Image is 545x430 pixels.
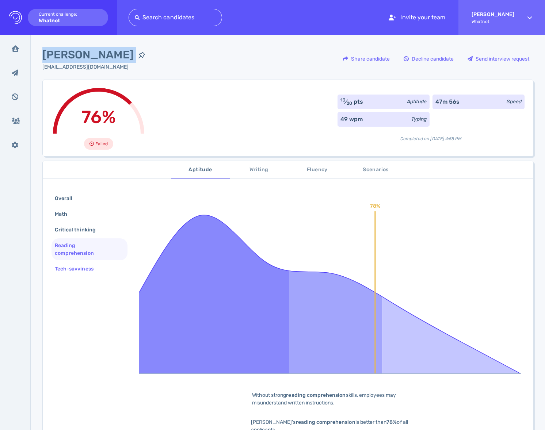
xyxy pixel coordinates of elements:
strong: [PERSON_NAME] [472,11,514,18]
div: Without strong skills, employees may misunderstand written instructions. [241,391,423,407]
div: Send interview request [464,50,533,67]
div: 49 wpm [340,115,363,124]
button: Share candidate [339,50,394,68]
span: Scenarios [351,165,401,174]
div: ⁄ pts [340,97,363,106]
div: Completed on [DATE] 4:55 PM [338,130,525,142]
span: Whatnot [472,19,514,24]
div: Math [53,209,76,219]
div: Critical thinking [53,224,104,235]
b: reading comprehension [296,419,355,425]
span: Writing [234,165,284,174]
div: Decline candidate [400,50,457,67]
span: 76% [81,107,115,127]
button: Decline candidate [400,50,458,68]
div: Typing [411,115,427,123]
div: Aptitude [407,98,427,105]
sub: 20 [347,101,352,106]
div: Share candidate [339,50,393,67]
div: 47m 56s [435,97,460,106]
b: reading comprehension [286,392,346,398]
span: Aptitude [176,165,225,174]
b: 78% [386,419,397,425]
button: Send interview request [464,50,533,68]
div: Speed [507,98,522,105]
span: Failed [95,139,108,148]
div: Reading comprehension [53,240,120,258]
sup: 13 [340,97,346,103]
div: Tech-savviness [53,264,102,274]
div: Overall [53,193,81,204]
text: 78% [370,203,380,209]
span: Fluency [293,165,342,174]
span: [PERSON_NAME] [42,47,134,63]
div: Click to copy the email address [42,63,150,71]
